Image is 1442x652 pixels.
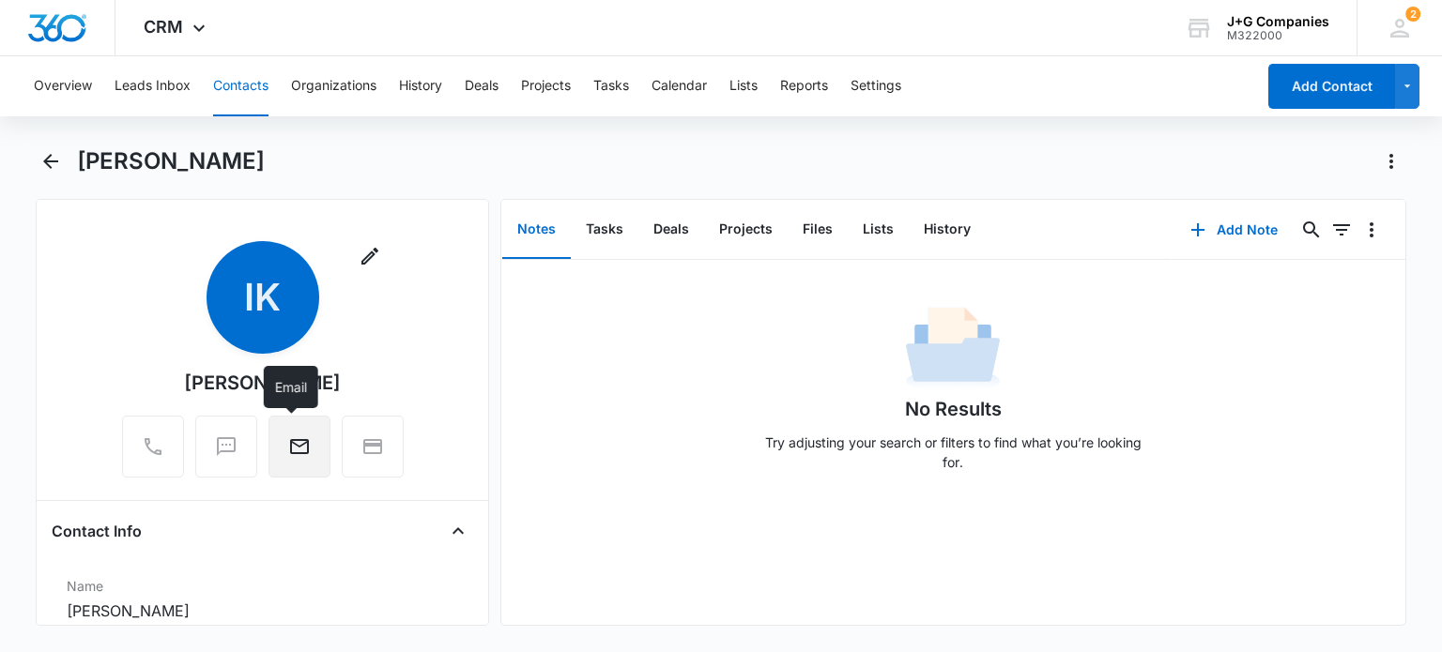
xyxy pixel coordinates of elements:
label: Name [67,576,457,596]
button: Leads Inbox [115,56,191,116]
button: Tasks [593,56,629,116]
button: Projects [521,56,571,116]
h1: No Results [905,395,1002,423]
button: Reports [780,56,828,116]
button: Email [268,416,330,478]
div: notifications count [1405,7,1420,22]
button: Back [36,146,65,176]
div: Name[PERSON_NAME] [52,569,472,630]
dd: [PERSON_NAME] [67,599,457,622]
button: Files [788,201,848,259]
button: Close [443,516,473,546]
h1: [PERSON_NAME] [77,147,265,175]
div: account id [1227,29,1329,42]
div: [PERSON_NAME] [184,369,341,397]
button: Contacts [213,56,268,116]
button: Deals [638,201,704,259]
div: account name [1227,14,1329,29]
button: History [909,201,986,259]
img: No Data [906,301,1000,395]
button: Search... [1296,215,1327,245]
span: IK [207,241,319,354]
button: Projects [704,201,788,259]
span: CRM [144,17,183,37]
p: Try adjusting your search or filters to find what you’re looking for. [756,432,1150,472]
span: 2 [1405,7,1420,22]
button: Add Contact [1268,64,1395,109]
button: Tasks [571,201,638,259]
button: Add Note [1172,207,1296,252]
div: Email [264,366,318,408]
button: Filters [1327,215,1357,245]
button: Overview [34,56,92,116]
button: Lists [729,56,758,116]
button: Notes [502,201,571,259]
a: Email [268,445,330,461]
h4: Contact Info [52,520,142,542]
button: Deals [465,56,499,116]
button: Overflow Menu [1357,215,1387,245]
button: Actions [1376,146,1406,176]
button: Calendar [652,56,707,116]
button: Lists [848,201,909,259]
button: Organizations [291,56,376,116]
button: Settings [851,56,901,116]
button: History [399,56,442,116]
